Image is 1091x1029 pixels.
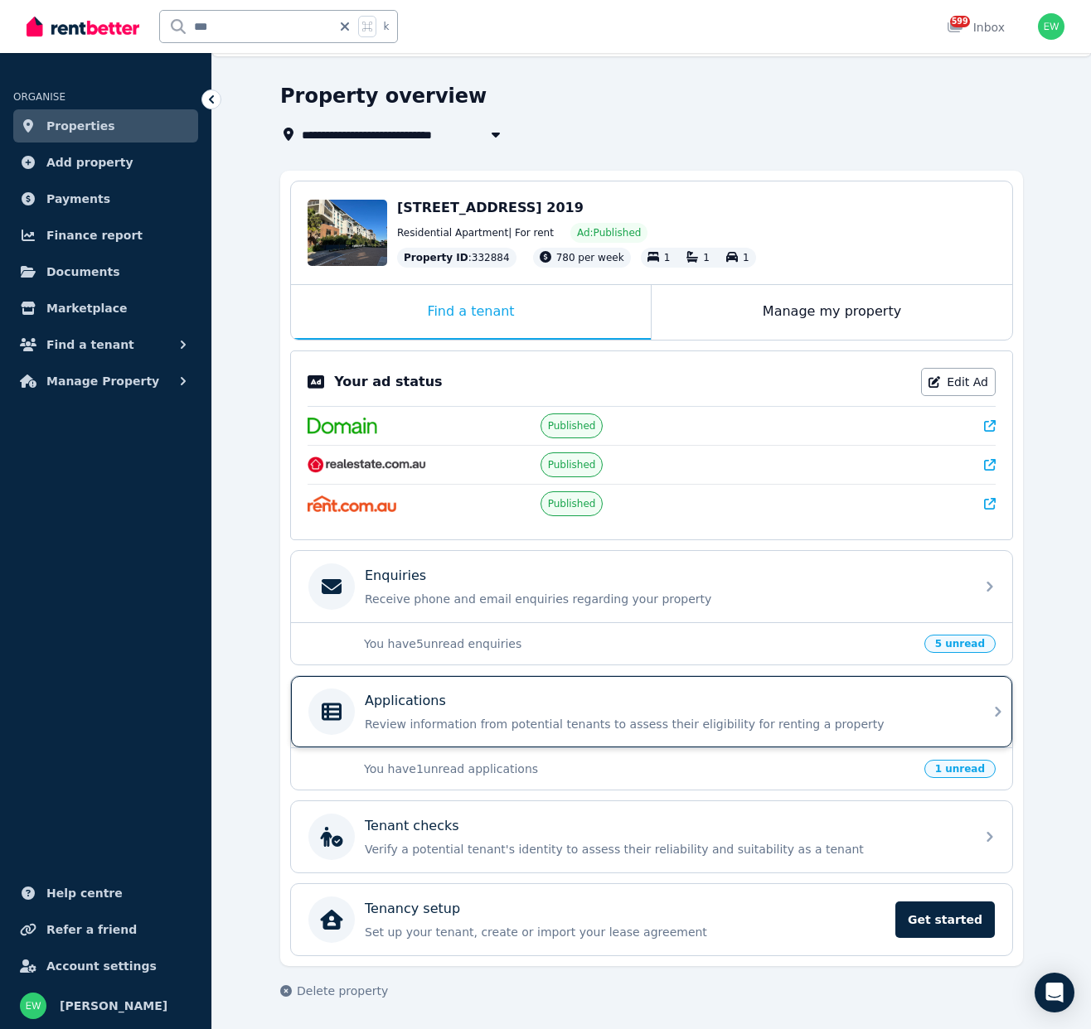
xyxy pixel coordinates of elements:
[334,372,442,392] p: Your ad status
[308,457,426,473] img: RealEstate.com.au
[664,252,671,263] span: 1
[13,146,198,179] a: Add property
[921,368,996,396] a: Edit Ad
[365,816,459,836] p: Tenant checks
[1035,973,1074,1012] div: Open Intercom Messenger
[46,189,110,209] span: Payments
[27,14,139,39] img: RentBetter
[947,19,1005,36] div: Inbox
[46,116,115,136] span: Properties
[924,635,996,653] span: 5 unread
[46,920,137,940] span: Refer a friend
[13,255,198,288] a: Documents
[46,883,123,903] span: Help centre
[364,635,914,652] p: You have 5 unread enquiries
[743,252,749,263] span: 1
[13,949,198,983] a: Account settings
[703,252,710,263] span: 1
[46,956,157,976] span: Account settings
[365,716,965,732] p: Review information from potential tenants to assess their eligibility for renting a property
[13,877,198,910] a: Help centre
[652,285,1012,340] div: Manage my property
[291,551,1012,622] a: EnquiriesReceive phone and email enquiries regarding your property
[548,419,596,432] span: Published
[46,298,127,318] span: Marketplace
[13,365,198,398] button: Manage Property
[13,91,65,103] span: ORGANISE
[364,761,914,777] p: You have 1 unread applications
[308,495,396,512] img: Rent.com.au
[291,676,1012,747] a: ApplicationsReview information from potential tenants to assess their eligibility for renting a p...
[950,16,970,27] span: 599
[1038,13,1064,40] img: Evelyn Wang
[365,899,460,919] p: Tenancy setup
[397,226,554,239] span: Residential Apartment | For rent
[397,248,516,268] div: : 332884
[895,901,995,938] span: Get started
[556,252,624,263] span: 780 per week
[13,913,198,946] a: Refer a friend
[365,691,446,711] p: Applications
[365,924,885,940] p: Set up your tenant, create or import your lease agreement
[577,226,641,239] span: Ad: Published
[13,292,198,325] a: Marketplace
[291,801,1012,872] a: Tenant checksVerify a potential tenant's identity to assess their reliability and suitability as ...
[46,262,120,282] span: Documents
[383,20,389,33] span: k
[13,109,198,143] a: Properties
[280,83,487,109] h1: Property overview
[46,225,143,245] span: Finance report
[46,152,133,172] span: Add property
[365,591,965,607] p: Receive phone and email enquiries regarding your property
[397,200,584,215] span: [STREET_ADDRESS] 2019
[13,219,198,252] a: Finance report
[13,182,198,215] a: Payments
[404,251,468,264] span: Property ID
[297,983,388,999] span: Delete property
[46,335,134,355] span: Find a tenant
[548,497,596,510] span: Published
[548,458,596,471] span: Published
[365,841,965,857] p: Verify a potential tenant's identity to assess their reliability and suitability as a tenant
[280,983,388,999] button: Delete property
[291,884,1012,955] a: Tenancy setupSet up your tenant, create or import your lease agreementGet started
[60,996,167,1016] span: [PERSON_NAME]
[46,371,159,391] span: Manage Property
[924,760,996,778] span: 1 unread
[20,993,46,1019] img: Evelyn Wang
[291,285,651,340] div: Find a tenant
[365,566,426,586] p: Enquiries
[13,328,198,361] button: Find a tenant
[308,418,377,434] img: Domain.com.au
